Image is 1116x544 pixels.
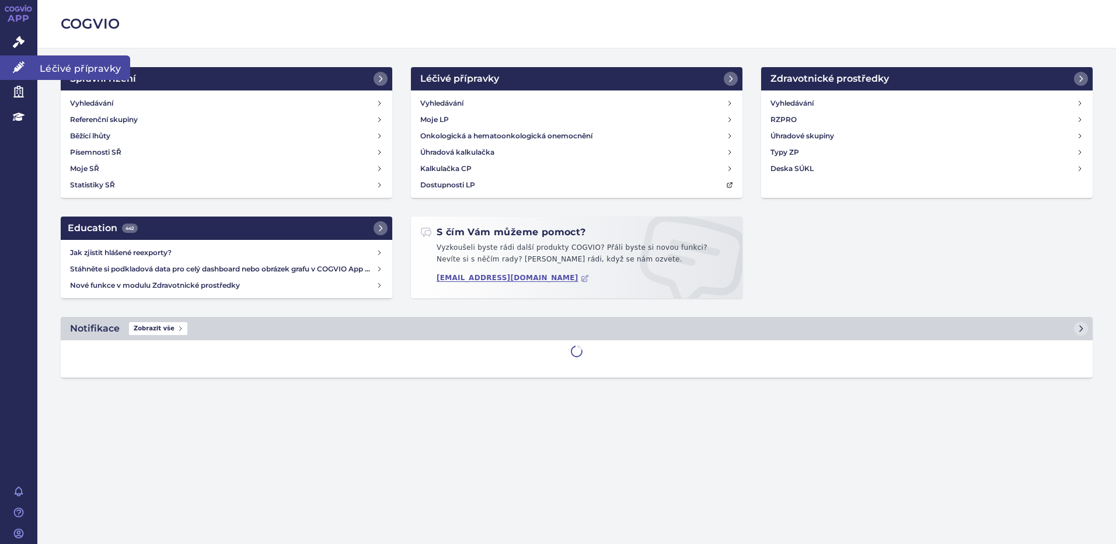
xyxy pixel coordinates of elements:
[420,179,475,191] h4: Dostupnosti LP
[70,247,376,259] h4: Jak zjistit hlášené reexporty?
[420,226,586,239] h2: S čím Vám můžeme pomoct?
[70,97,113,109] h4: Vyhledávání
[420,147,494,158] h4: Úhradová kalkulačka
[65,111,388,128] a: Referenční skupiny
[70,147,121,158] h4: Písemnosti SŘ
[416,111,738,128] a: Moje LP
[766,95,1088,111] a: Vyhledávání
[61,217,392,240] a: Education442
[416,128,738,144] a: Onkologická a hematoonkologická onemocnění
[65,245,388,261] a: Jak zjistit hlášené reexporty?
[416,177,738,193] a: Dostupnosti LP
[65,177,388,193] a: Statistiky SŘ
[770,147,799,158] h4: Typy ZP
[766,128,1088,144] a: Úhradové skupiny
[65,128,388,144] a: Běžící lhůty
[65,144,388,161] a: Písemnosti SŘ
[70,322,120,336] h2: Notifikace
[416,144,738,161] a: Úhradová kalkulačka
[420,114,449,125] h4: Moje LP
[70,263,376,275] h4: Stáhněte si podkladová data pro celý dashboard nebo obrázek grafu v COGVIO App modulu Analytics
[65,261,388,277] a: Stáhněte si podkladová data pro celý dashboard nebo obrázek grafu v COGVIO App modulu Analytics
[437,274,589,283] a: [EMAIL_ADDRESS][DOMAIN_NAME]
[420,163,472,175] h4: Kalkulačka CP
[770,130,834,142] h4: Úhradové skupiny
[129,322,187,335] span: Zobrazit vše
[37,55,130,80] span: Léčivé přípravky
[61,317,1093,340] a: NotifikaceZobrazit vše
[766,144,1088,161] a: Typy ZP
[65,277,388,294] a: Nové funkce v modulu Zdravotnické prostředky
[70,114,138,125] h4: Referenční skupiny
[70,163,99,175] h4: Moje SŘ
[770,163,814,175] h4: Deska SÚKL
[65,161,388,177] a: Moje SŘ
[61,67,392,90] a: Správní řízení
[420,72,499,86] h2: Léčivé přípravky
[770,97,814,109] h4: Vyhledávání
[770,114,797,125] h4: RZPRO
[122,224,138,233] span: 442
[420,242,733,270] p: Vyzkoušeli byste rádi další produkty COGVIO? Přáli byste si novou funkci? Nevíte si s něčím rady?...
[70,130,110,142] h4: Běžící lhůty
[61,14,1093,34] h2: COGVIO
[68,221,138,235] h2: Education
[420,130,592,142] h4: Onkologická a hematoonkologická onemocnění
[420,97,463,109] h4: Vyhledávání
[411,67,742,90] a: Léčivé přípravky
[770,72,889,86] h2: Zdravotnické prostředky
[70,280,376,291] h4: Nové funkce v modulu Zdravotnické prostředky
[416,161,738,177] a: Kalkulačka CP
[65,95,388,111] a: Vyhledávání
[766,111,1088,128] a: RZPRO
[70,179,115,191] h4: Statistiky SŘ
[761,67,1093,90] a: Zdravotnické prostředky
[766,161,1088,177] a: Deska SÚKL
[416,95,738,111] a: Vyhledávání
